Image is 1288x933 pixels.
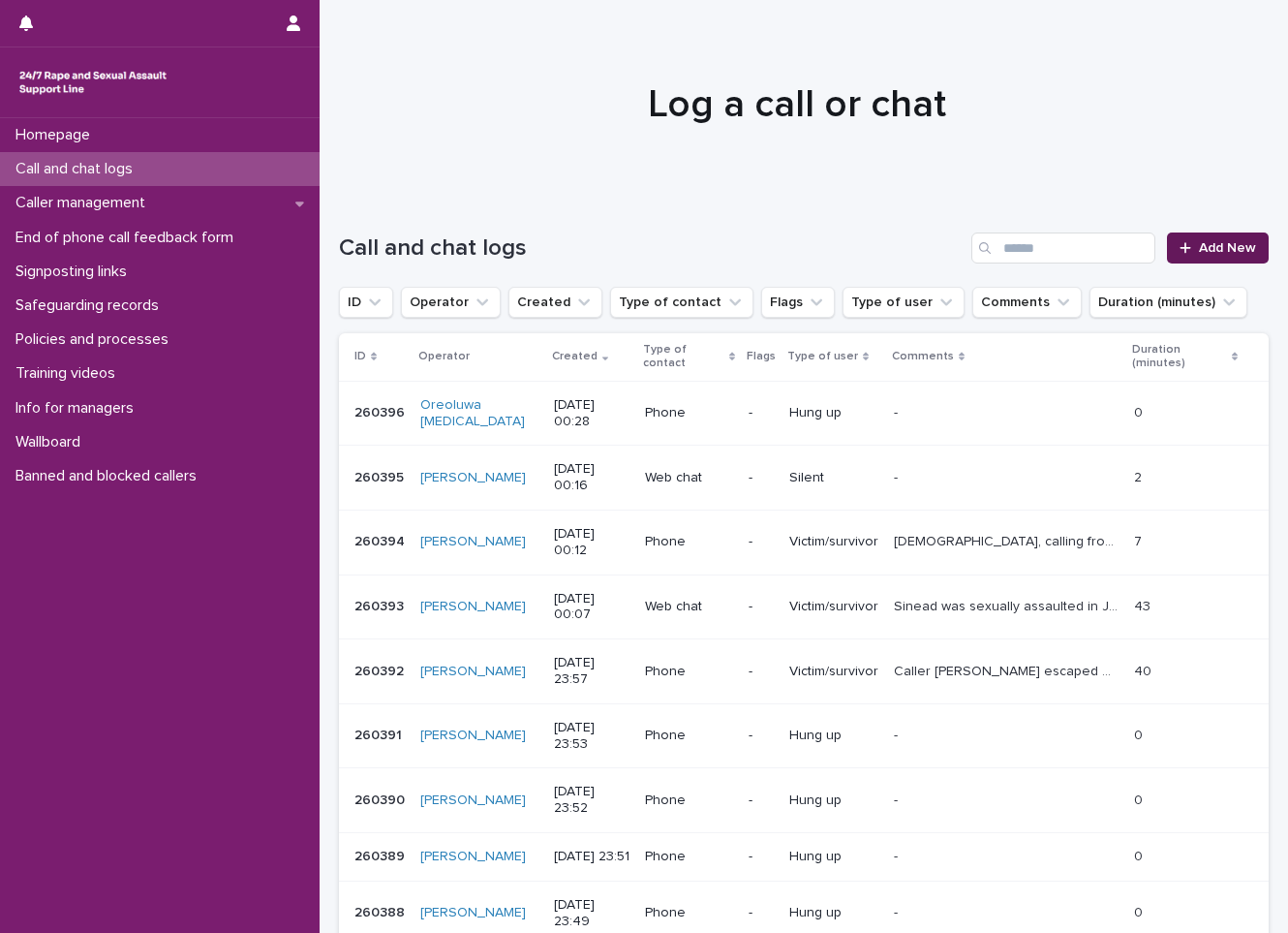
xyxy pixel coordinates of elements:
p: Operator [418,346,470,367]
p: Type of user [787,346,858,367]
a: [PERSON_NAME] [420,793,526,809]
p: 260388 [354,901,409,921]
p: Signposting links [8,263,142,281]
p: - [749,849,774,865]
p: Phone [645,905,732,921]
p: 7 [1134,530,1146,550]
p: Info for managers [8,399,149,418]
tr: 260390260390 [PERSON_NAME] [DATE] 23:52Phone-Hung up-- 00 [339,768,1269,833]
p: Created [552,346,598,367]
p: Phone [645,849,732,865]
button: Flags [761,287,835,318]
p: Victim/survivor [789,664,878,680]
p: 260395 [354,466,408,486]
p: 43 [1134,595,1154,615]
p: Silent [789,470,878,486]
p: - [749,793,774,809]
p: - [749,664,774,680]
p: Wallboard [8,433,96,451]
p: 0 [1134,401,1147,421]
button: Operator [401,287,501,318]
p: 0 [1134,901,1147,921]
p: - [749,405,774,421]
p: Hung up [789,793,878,809]
p: 260389 [354,845,409,865]
tr: 260389260389 [PERSON_NAME] [DATE] 23:51Phone-Hung up-- 00 [339,832,1269,881]
p: Duration (minutes) [1132,339,1227,375]
span: Add New [1199,241,1256,255]
a: [PERSON_NAME] [420,849,526,865]
p: Web chat [645,470,732,486]
p: - [749,599,774,615]
tr: 260392260392 [PERSON_NAME] [DATE] 23:57Phone-Victim/survivorCaller [PERSON_NAME] escaped a domest... [339,639,1269,704]
p: - [894,466,902,486]
p: Banned and blocked callers [8,467,212,485]
tr: 260394260394 [PERSON_NAME] [DATE] 00:12Phone-Victim/survivor[DEMOGRAPHIC_DATA], calling from hosp... [339,510,1269,575]
p: - [894,789,902,809]
tr: 260391260391 [PERSON_NAME] [DATE] 23:53Phone-Hung up-- 00 [339,703,1269,768]
p: 40 [1134,660,1155,680]
p: Web chat [645,599,732,615]
p: [DATE] 00:12 [554,526,629,559]
a: [PERSON_NAME] [420,470,526,486]
p: [DATE] 23:57 [554,655,629,688]
p: Male, calling from hospital, talked about being subjected to SV and being vulnerable, explored wh... [894,530,1122,550]
p: 260392 [354,660,408,680]
p: - [749,905,774,921]
p: ID [354,346,366,367]
button: Created [508,287,602,318]
p: Victim/survivor [789,534,878,550]
a: Oreoluwa [MEDICAL_DATA] [420,397,538,430]
p: [DATE] 00:16 [554,461,629,494]
p: [DATE] 23:51 [554,849,629,865]
p: Victim/survivor [789,599,878,615]
p: - [749,470,774,486]
p: 0 [1134,845,1147,865]
p: Caller Gwen escaped a domestically sexually abusive relationship 6 years ago, during which she wa... [894,660,1122,680]
p: - [749,534,774,550]
p: 260393 [354,595,408,615]
p: 260391 [354,724,406,744]
tr: 260396260396 Oreoluwa [MEDICAL_DATA] [DATE] 00:28Phone-Hung up-- 00 [339,381,1269,446]
button: Duration (minutes) [1089,287,1247,318]
img: rhQMoQhaT3yELyF149Cw [15,63,170,102]
p: Phone [645,664,732,680]
a: [PERSON_NAME] [420,728,526,744]
p: Type of contact [643,339,723,375]
p: 260396 [354,401,409,421]
p: 260394 [354,530,409,550]
button: Comments [972,287,1082,318]
p: - [894,901,902,921]
p: Training videos [8,364,131,383]
button: Type of user [843,287,965,318]
a: Add New [1167,233,1269,264]
p: [DATE] 23:49 [554,897,629,930]
p: Phone [645,405,732,421]
p: [DATE] 00:28 [554,397,629,430]
p: 260390 [354,789,409,809]
p: Homepage [8,126,106,144]
p: [DATE] 00:07 [554,591,629,624]
p: Policies and processes [8,330,184,349]
p: - [894,724,902,744]
a: [PERSON_NAME] [420,905,526,921]
p: 0 [1134,789,1147,809]
p: Comments [892,346,954,367]
p: - [894,845,902,865]
p: End of phone call feedback form [8,229,249,247]
p: Phone [645,728,732,744]
input: Search [971,233,1155,264]
button: ID [339,287,393,318]
p: Sinead was sexually assaulted in June. She referred herself to a SARC and has had therapy session... [894,595,1122,615]
p: Caller management [8,194,161,212]
p: Call and chat logs [8,160,148,178]
p: Hung up [789,405,878,421]
p: Safeguarding records [8,296,174,315]
p: - [749,728,774,744]
p: - [894,401,902,421]
p: Phone [645,793,732,809]
p: Hung up [789,849,878,865]
h1: Log a call or chat [339,81,1254,128]
p: Hung up [789,905,878,921]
